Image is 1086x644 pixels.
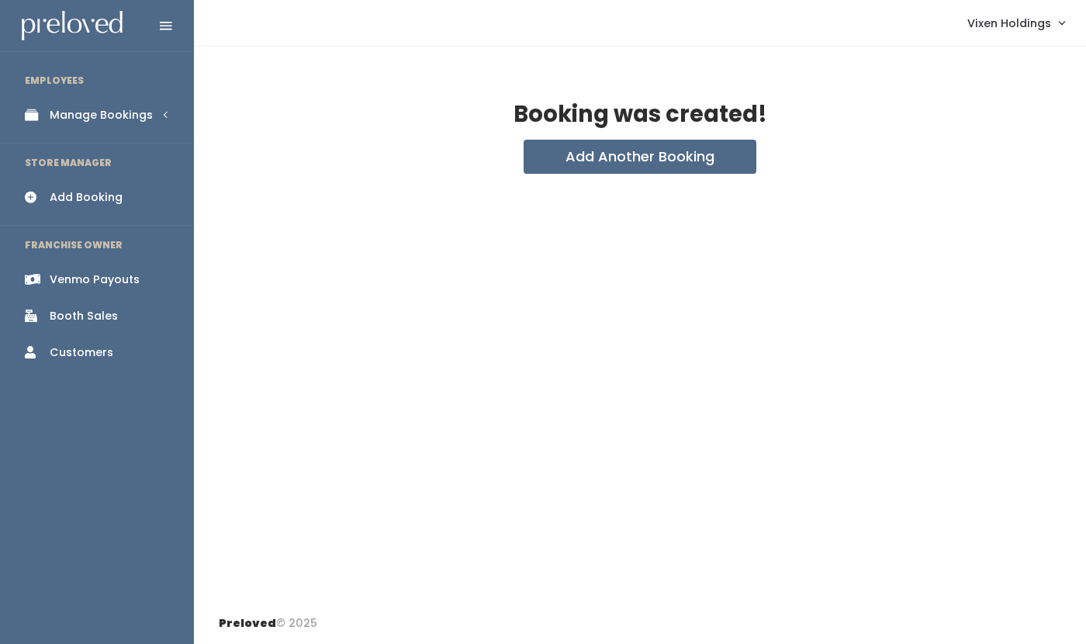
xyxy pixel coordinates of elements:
[50,308,118,324] div: Booth Sales
[524,140,756,174] button: Add Another Booking
[50,272,140,288] div: Venmo Payouts
[50,189,123,206] div: Add Booking
[967,15,1051,32] span: Vixen Holdings
[22,11,123,41] img: preloved logo
[219,603,317,632] div: © 2025
[952,6,1080,40] a: Vixen Holdings
[50,107,153,123] div: Manage Bookings
[219,615,276,631] span: Preloved
[514,102,767,127] h2: Booking was created!
[50,345,113,361] div: Customers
